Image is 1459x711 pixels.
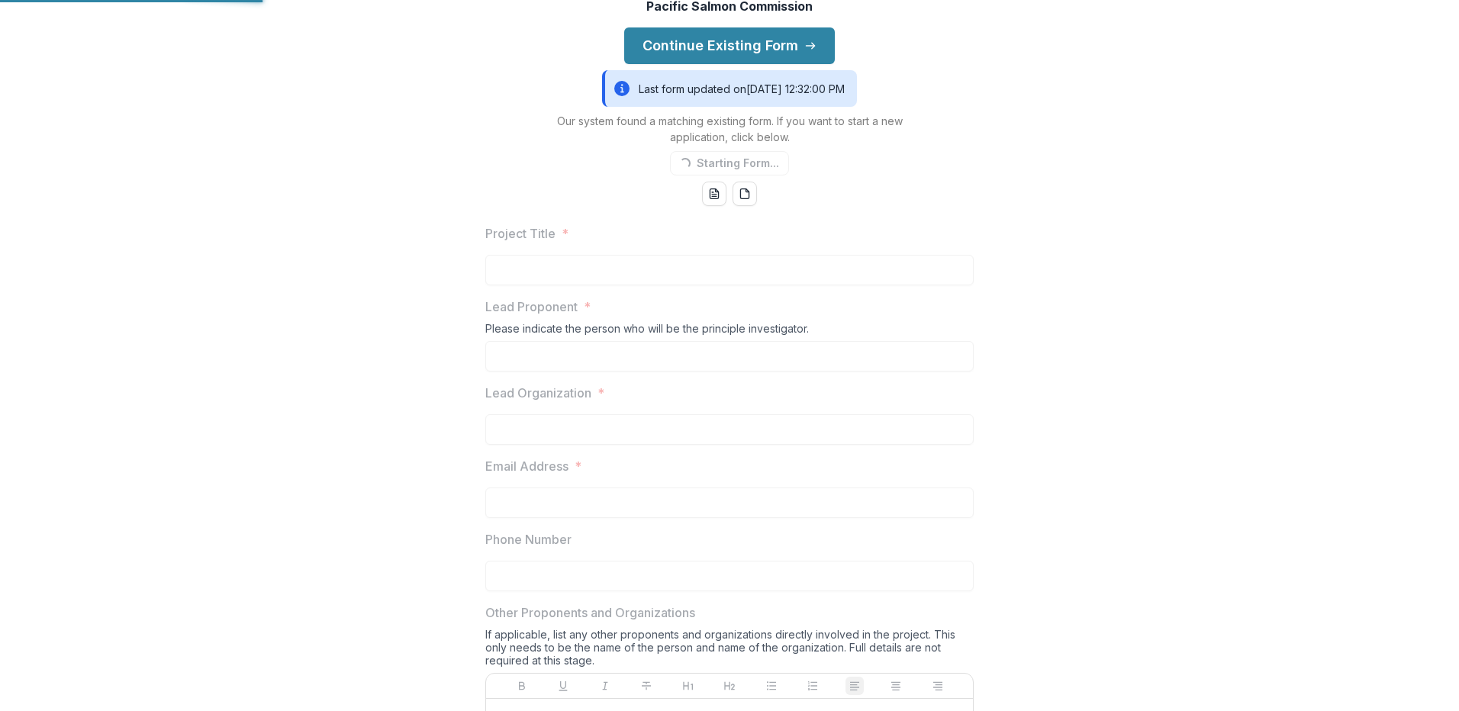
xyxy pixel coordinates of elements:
[596,677,614,695] button: Italicize
[679,677,697,695] button: Heading 1
[733,182,757,206] button: pdf-download
[762,677,781,695] button: Bullet List
[637,677,655,695] button: Strike
[485,224,556,243] p: Project Title
[539,113,920,145] p: Our system found a matching existing form. If you want to start a new application, click below.
[702,182,726,206] button: word-download
[513,677,531,695] button: Bold
[485,298,578,316] p: Lead Proponent
[845,677,864,695] button: Align Left
[554,677,572,695] button: Underline
[624,27,835,64] button: Continue Existing Form
[929,677,947,695] button: Align Right
[602,70,857,107] div: Last form updated on [DATE] 12:32:00 PM
[485,628,974,673] div: If applicable, list any other proponents and organizations directly involved in the project. This...
[485,603,695,622] p: Other Proponents and Organizations
[485,530,572,549] p: Phone Number
[804,677,822,695] button: Ordered List
[720,677,739,695] button: Heading 2
[485,384,591,402] p: Lead Organization
[485,322,974,341] div: Please indicate the person who will be the principle investigator.
[887,677,905,695] button: Align Center
[670,151,789,175] button: Starting Form...
[485,457,568,475] p: Email Address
